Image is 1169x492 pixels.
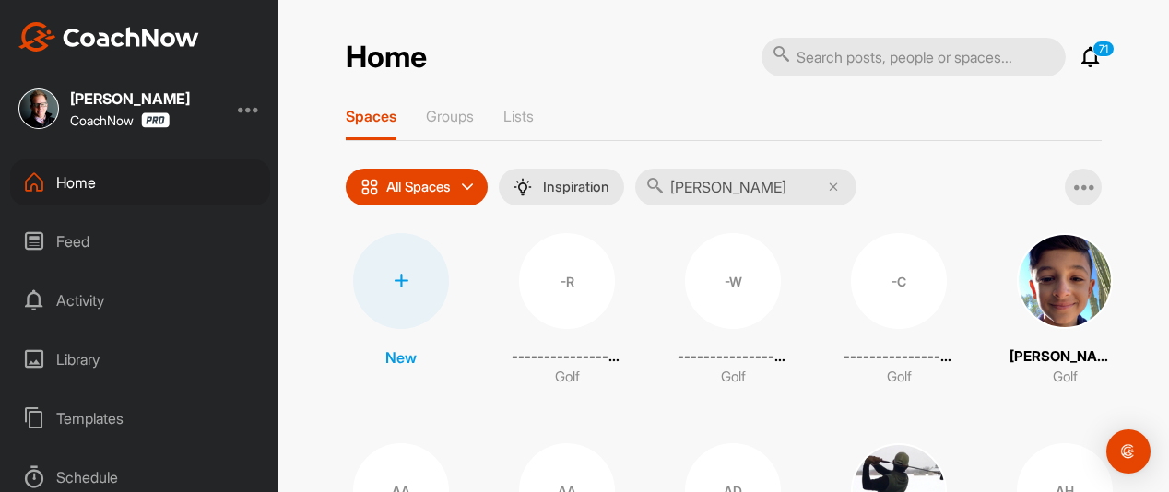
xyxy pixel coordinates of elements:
div: Feed [10,218,270,264]
p: Inspiration [543,180,609,194]
img: square_0ce735a71d926ee92ec62a843deabb63.jpg [1017,233,1113,329]
a: -W----------------------------- Contact Imported: NAME : [PERSON_NAME]Golf [678,233,788,388]
div: CoachNow [70,112,170,128]
div: Open Intercom Messenger [1106,429,1151,474]
div: -C [851,233,947,329]
h2: Home [346,40,427,76]
a: -C----------------------------- Contact Imported: NAME : [PERSON_NAME]Golf [844,233,954,388]
p: ----------------------------- Contact Imported: NAME : [PERSON_NAME] [678,346,788,368]
a: -R----------------------------- Contact Imported: NAME : [PERSON_NAME]Golf [512,233,622,388]
img: CoachNow Pro [141,112,170,128]
div: Library [10,336,270,382]
img: icon [360,178,379,196]
p: Groups [426,107,474,125]
div: [PERSON_NAME] [70,91,190,106]
p: Lists [503,107,534,125]
p: Golf [555,367,580,388]
p: All Spaces [386,180,451,194]
p: Golf [1053,367,1078,388]
div: Activity [10,277,270,323]
p: 71 [1092,41,1115,57]
img: square_20b62fea31acd0f213c23be39da22987.jpg [18,88,59,129]
p: Spaces [346,107,396,125]
p: ----------------------------- Contact Imported: NAME : [PERSON_NAME] [844,346,954,368]
div: -W [685,233,781,329]
div: Templates [10,395,270,441]
img: CoachNow [18,22,199,52]
div: Home [10,159,270,205]
div: -R [519,233,615,329]
a: [PERSON_NAME]Golf [1010,233,1120,388]
p: New [385,346,417,369]
input: Search... [635,169,856,205]
p: [PERSON_NAME] [1010,346,1120,368]
img: menuIcon [514,178,532,196]
p: Golf [887,367,912,388]
p: Golf [721,367,746,388]
input: Search posts, people or spaces... [762,38,1066,76]
p: ----------------------------- Contact Imported: NAME : [PERSON_NAME] [512,346,622,368]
